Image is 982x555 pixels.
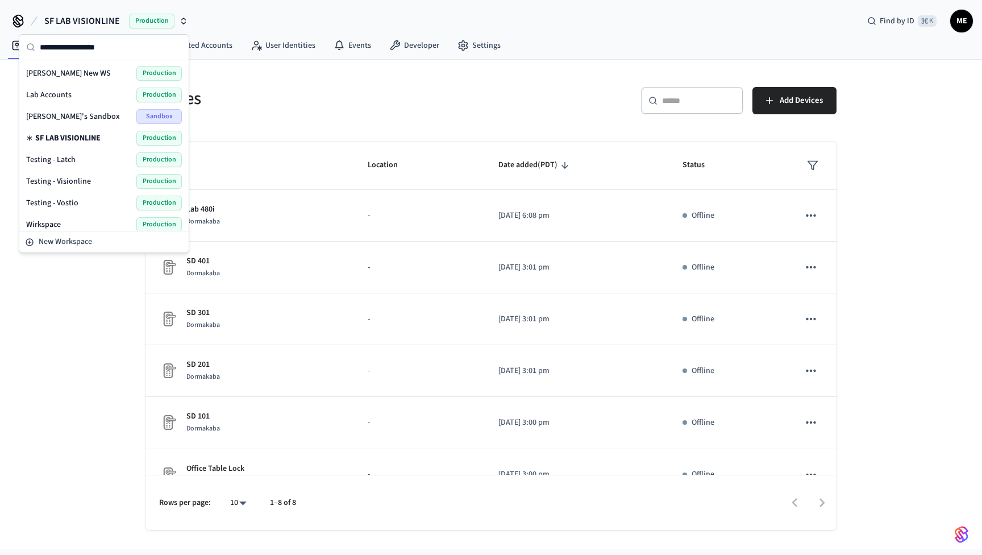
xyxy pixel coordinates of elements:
[692,313,714,325] p: Offline
[186,463,244,475] p: Office Table Lock
[186,217,220,226] span: Dormakaba
[380,35,448,56] a: Developer
[35,132,101,144] span: SF LAB VISIONLINE
[159,310,177,328] img: Placeholder Lock Image
[368,262,472,274] p: -
[692,417,714,429] p: Offline
[498,469,655,481] p: [DATE] 3:00 pm
[270,497,296,509] p: 1–8 of 8
[242,35,324,56] a: User Identities
[368,365,472,377] p: -
[136,152,182,167] span: Production
[224,495,252,511] div: 10
[498,210,655,222] p: [DATE] 6:08 pm
[26,154,76,165] span: Testing - Latch
[368,210,472,222] p: -
[448,35,510,56] a: Settings
[186,359,220,371] p: SD 201
[136,196,182,210] span: Production
[186,424,220,433] span: Dormakaba
[136,174,182,189] span: Production
[26,68,111,79] span: [PERSON_NAME] New WS
[692,469,714,481] p: Offline
[368,313,472,325] p: -
[186,255,220,267] p: SD 401
[26,111,120,122] span: [PERSON_NAME]'s Sandbox
[752,87,837,114] button: Add Devices
[26,219,61,230] span: Wirkspace
[19,60,189,231] div: Suggestions
[186,204,220,216] p: Lab 480i
[26,89,72,101] span: Lab Accounts
[498,417,655,429] p: [DATE] 3:00 pm
[44,14,120,28] span: SF LAB VISIONLINE
[858,11,946,31] div: Find by ID⌘ K
[692,365,714,377] p: Offline
[136,88,182,102] span: Production
[129,14,174,28] span: Production
[159,258,177,276] img: Placeholder Lock Image
[26,197,78,209] span: Testing - Vostio
[39,236,92,248] span: New Workspace
[26,176,91,187] span: Testing - Visionline
[186,411,220,423] p: SD 101
[918,15,937,27] span: ⌘ K
[2,35,61,56] a: Devices
[139,35,242,56] a: Connected Accounts
[159,362,177,380] img: Placeholder Lock Image
[145,87,484,110] h5: Devices
[498,262,655,274] p: [DATE] 3:01 pm
[368,417,472,429] p: -
[136,217,182,232] span: Production
[186,307,220,319] p: SD 301
[498,313,655,325] p: [DATE] 3:01 pm
[368,156,413,174] span: Location
[20,233,188,251] button: New Workspace
[498,365,655,377] p: [DATE] 3:01 pm
[159,466,177,484] img: Placeholder Lock Image
[159,497,211,509] p: Rows per page:
[136,66,182,81] span: Production
[498,156,572,174] span: Date added(PDT)
[186,372,220,382] span: Dormakaba
[955,525,968,544] img: SeamLogoGradient.69752ec5.svg
[136,109,182,124] span: Sandbox
[186,268,220,278] span: Dormakaba
[692,262,714,274] p: Offline
[692,210,714,222] p: Offline
[324,35,380,56] a: Events
[136,131,182,146] span: Production
[951,11,972,31] span: ME
[159,413,177,432] img: Placeholder Lock Image
[368,469,472,481] p: -
[880,15,914,27] span: Find by ID
[683,156,719,174] span: Status
[186,320,220,330] span: Dormakaba
[950,10,973,32] button: ME
[780,93,823,108] span: Add Devices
